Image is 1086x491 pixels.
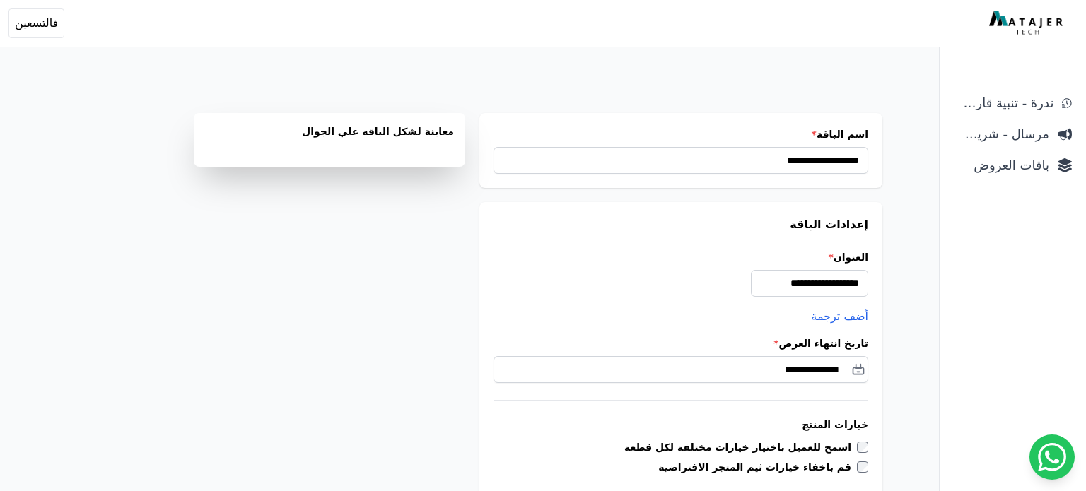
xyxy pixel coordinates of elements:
span: فالتسعين [15,15,58,32]
label: اسمح للعميل باختيار خيارات مختلفة لكل قطعة [624,440,857,454]
button: أضف ترجمة [811,308,868,325]
a: مرسال - شريط دعاية [948,122,1078,147]
a: باقات العروض [948,153,1078,178]
span: باقات العروض [954,155,1049,175]
label: قم باخفاء خيارات ثيم المتجر الافتراضية [658,460,857,474]
img: MatajerTech Logo [989,11,1066,36]
h3: خيارات المنتج [494,418,868,432]
label: تاريخ انتهاء العرض [494,336,868,350]
span: ندرة - تنبية قارب علي النفاذ [954,93,1053,113]
label: العنوان [494,250,868,264]
a: ندرة - تنبية قارب علي النفاذ [948,90,1078,116]
h3: معاينة لشكل الباقه علي الجوال [205,124,454,155]
h3: إعدادات الباقة [494,216,868,233]
span: مرسال - شريط دعاية [954,124,1049,144]
label: اسم الباقة [494,127,868,141]
button: فالتسعين [8,8,64,38]
span: أضف ترجمة [811,309,868,323]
